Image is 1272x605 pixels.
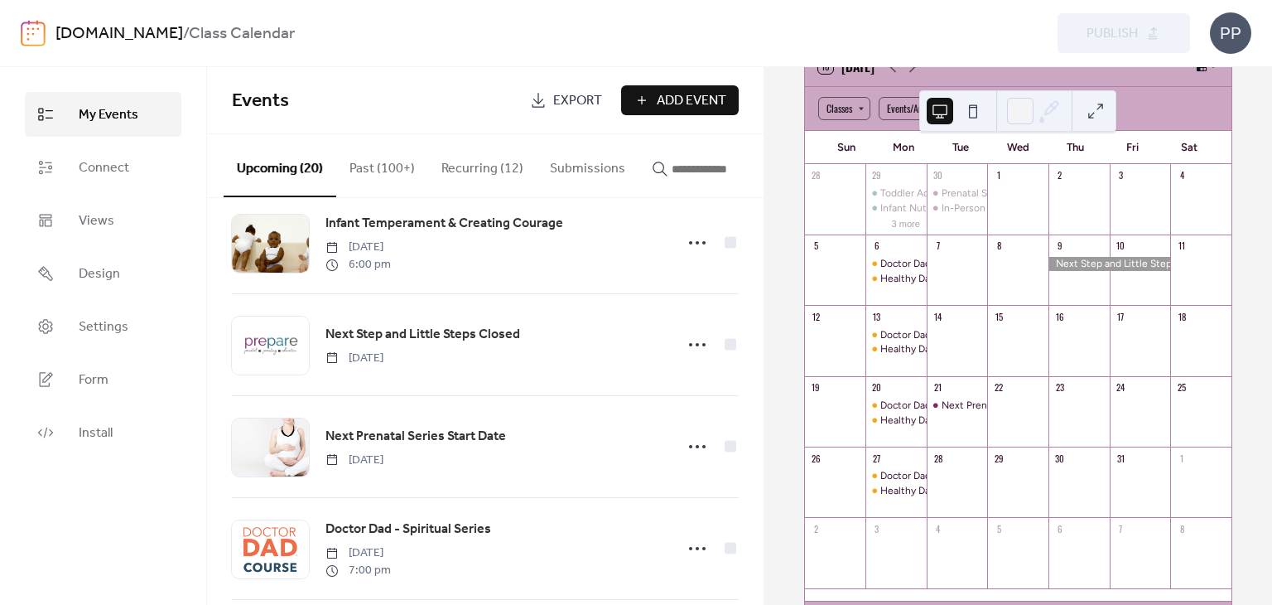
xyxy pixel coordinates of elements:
[932,169,944,181] div: 30
[880,328,1008,342] div: Doctor Dad - Spiritual Series
[810,169,822,181] div: 28
[325,324,520,346] a: Next Step and Little Steps Closed
[992,381,1005,394] div: 22
[79,105,138,125] span: My Events
[25,251,181,296] a: Design
[325,350,383,367] span: [DATE]
[1175,452,1188,464] div: 1
[1053,452,1066,464] div: 30
[1053,310,1066,322] div: 16
[927,399,988,413] div: Next Prenatal Series Start Date
[875,131,932,164] div: Mon
[325,214,563,234] span: Infant Temperament & Creating Courage
[870,240,883,252] div: 6
[1115,169,1127,181] div: 3
[865,484,927,498] div: Healthy Dad - Spiritual Series
[189,18,295,50] b: Class Calendar
[927,186,988,201] div: Prenatal Series
[885,215,927,230] button: 3 more
[880,257,1008,271] div: Doctor Dad - Spiritual Series
[942,201,1056,215] div: In-Person Prenatal Series
[1053,381,1066,394] div: 23
[518,85,614,115] a: Export
[25,145,181,190] a: Connect
[325,452,383,469] span: [DATE]
[1175,169,1188,181] div: 4
[1210,12,1251,54] div: PP
[865,257,927,271] div: Doctor Dad - Spiritual Series
[183,18,189,50] b: /
[336,134,428,196] button: Past (100+)
[1175,522,1188,535] div: 8
[224,134,336,197] button: Upcoming (20)
[325,562,391,579] span: 7:00 pm
[810,240,822,252] div: 5
[932,522,944,535] div: 4
[810,310,822,322] div: 12
[1175,240,1188,252] div: 11
[880,469,1008,483] div: Doctor Dad - Spiritual Series
[992,310,1005,322] div: 15
[870,381,883,394] div: 20
[865,201,927,215] div: Infant Nutrition & Budget 101
[325,426,506,448] a: Next Prenatal Series Start Date
[932,310,944,322] div: 14
[992,169,1005,181] div: 1
[25,410,181,455] a: Install
[932,381,944,394] div: 21
[880,484,1013,498] div: Healthy Dad - Spiritual Series
[927,201,988,215] div: In-Person Prenatal Series
[25,198,181,243] a: Views
[428,134,537,196] button: Recurring (12)
[865,342,927,356] div: Healthy Dad - Spiritual Series
[992,240,1005,252] div: 8
[992,452,1005,464] div: 29
[1047,131,1104,164] div: Thu
[810,452,822,464] div: 26
[657,91,726,111] span: Add Event
[870,522,883,535] div: 3
[1115,381,1127,394] div: 24
[865,328,927,342] div: Doctor Dad - Spiritual Series
[1053,240,1066,252] div: 9
[325,325,520,345] span: Next Step and Little Steps Closed
[1115,452,1127,464] div: 31
[79,317,128,337] span: Settings
[79,211,114,231] span: Views
[942,399,1083,413] div: Next Prenatal Series Start Date
[990,131,1047,164] div: Wed
[942,186,1009,201] div: Prenatal Series
[1104,131,1161,164] div: Fri
[880,201,1013,215] div: Infant Nutrition & Budget 101
[621,85,739,115] button: Add Event
[325,427,506,447] span: Next Prenatal Series Start Date
[1115,240,1127,252] div: 10
[932,131,990,164] div: Tue
[1053,522,1066,535] div: 6
[553,91,602,111] span: Export
[865,414,927,428] div: Healthy Dad - Spiritual Series
[25,357,181,402] a: Form
[1115,522,1127,535] div: 7
[932,240,944,252] div: 7
[810,381,822,394] div: 19
[1115,310,1127,322] div: 17
[325,213,563,235] a: Infant Temperament & Creating Courage
[79,264,120,284] span: Design
[25,92,181,137] a: My Events
[810,522,822,535] div: 2
[325,520,491,540] span: Doctor Dad - Spiritual Series
[870,310,883,322] div: 13
[818,131,875,164] div: Sun
[1175,310,1188,322] div: 18
[21,20,46,46] img: logo
[79,423,113,443] span: Install
[870,169,883,181] div: 29
[79,370,108,390] span: Form
[1048,257,1170,271] div: Next Step and Little Steps Closed
[325,239,391,256] span: [DATE]
[325,256,391,273] span: 6:00 pm
[865,399,927,413] div: Doctor Dad - Spiritual Series
[870,452,883,464] div: 27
